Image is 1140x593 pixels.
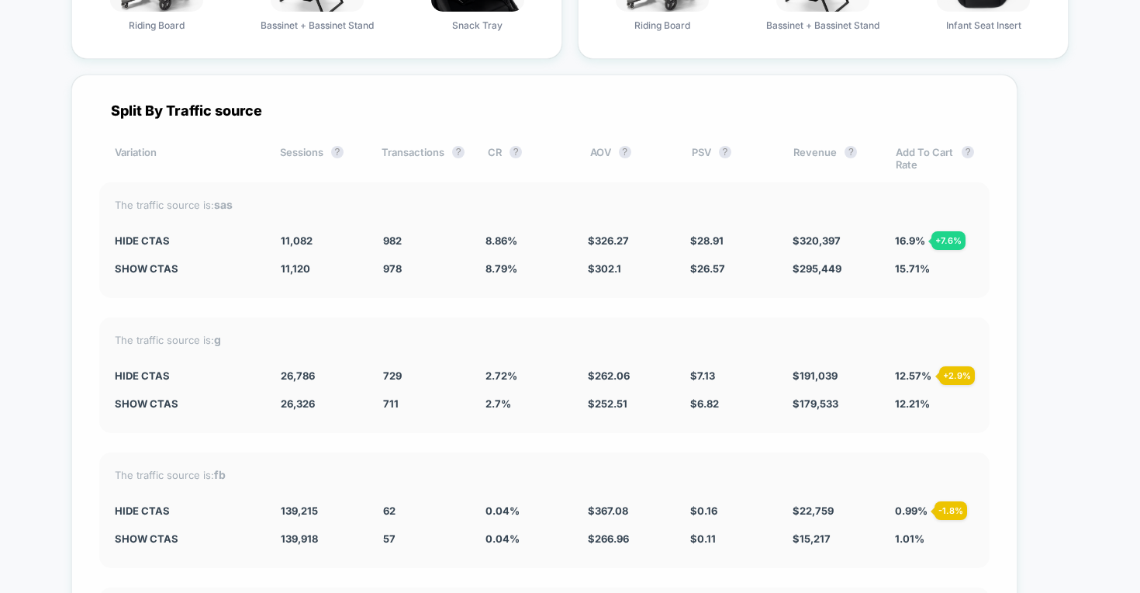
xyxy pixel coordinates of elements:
[895,397,930,410] span: 12.21 %
[934,501,967,520] div: - 1.8 %
[485,369,517,382] span: 2.72 %
[382,146,465,171] div: Transactions
[383,262,402,275] span: 978
[931,231,966,250] div: + 7.6 %
[129,19,185,31] span: Riding Board
[895,532,924,545] span: 1.01 %
[946,19,1021,31] span: Infant Seat Insert
[383,234,402,247] span: 982
[895,234,925,247] span: 16.9 %
[485,397,511,410] span: 2.7 %
[214,468,226,481] strong: fb
[452,19,503,31] span: Snack Tray
[115,262,257,275] div: Show CTAs
[588,505,628,517] span: $ 367.08
[895,505,928,517] span: 0.99 %
[588,262,621,275] span: $ 302.1
[383,397,399,410] span: 711
[488,146,566,171] div: CR
[281,532,318,545] span: 139,918
[588,397,627,410] span: $ 252.51
[793,505,834,517] span: $ 22,759
[331,146,344,158] button: ?
[281,262,310,275] span: 11,120
[99,102,990,119] div: Split By Traffic source
[692,146,770,171] div: PSV
[485,505,520,517] span: 0.04 %
[793,397,838,410] span: $ 179,533
[383,369,402,382] span: 729
[793,369,838,382] span: $ 191,039
[793,262,841,275] span: $ 295,449
[261,19,374,31] span: Bassinet + Bassinet Stand
[485,234,517,247] span: 8.86 %
[214,198,233,211] strong: sas
[690,505,717,517] span: $ 0.16
[793,532,831,545] span: $ 15,217
[115,198,974,211] div: The traffic source is:
[939,366,975,385] div: + 2.9 %
[619,146,631,158] button: ?
[793,234,841,247] span: $ 320,397
[719,146,731,158] button: ?
[690,532,716,545] span: $ 0.11
[280,146,358,171] div: Sessions
[690,397,719,410] span: $ 6.82
[115,505,257,517] div: Hide CTAs
[690,262,725,275] span: $ 26.57
[383,505,396,517] span: 62
[115,146,257,171] div: Variation
[690,369,715,382] span: $ 7.13
[634,19,690,31] span: Riding Board
[214,333,221,346] strong: g
[895,369,931,382] span: 12.57 %
[485,532,520,545] span: 0.04 %
[281,234,313,247] span: 11,082
[485,262,517,275] span: 8.79 %
[588,532,629,545] span: $ 266.96
[690,234,724,247] span: $ 28.91
[793,146,872,171] div: Revenue
[115,369,257,382] div: Hide CTAs
[452,146,465,158] button: ?
[588,234,629,247] span: $ 326.27
[588,369,630,382] span: $ 262.06
[281,505,318,517] span: 139,215
[115,397,257,410] div: Show CTAs
[281,397,315,410] span: 26,326
[115,468,974,481] div: The traffic source is:
[281,369,315,382] span: 26,786
[115,532,257,545] div: Show CTAs
[895,262,930,275] span: 15.71 %
[590,146,668,171] div: AOV
[845,146,857,158] button: ?
[962,146,974,158] button: ?
[115,234,257,247] div: Hide CTAs
[766,19,879,31] span: Bassinet + Bassinet Stand
[510,146,522,158] button: ?
[896,146,974,171] div: Add To Cart Rate
[115,333,974,346] div: The traffic source is:
[383,532,396,545] span: 57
